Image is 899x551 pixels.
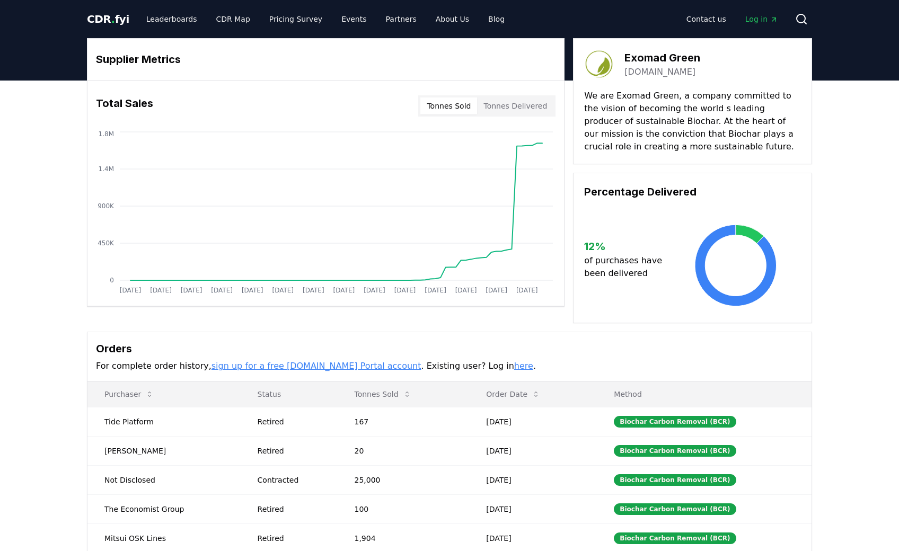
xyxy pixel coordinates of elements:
td: 100 [337,494,469,523]
tspan: [DATE] [181,287,202,294]
h3: 12 % [584,238,671,254]
td: [DATE] [469,465,597,494]
tspan: [DATE] [455,287,477,294]
div: Contracted [258,475,329,485]
td: [DATE] [469,494,597,523]
div: Biochar Carbon Removal (BCR) [614,532,736,544]
tspan: 0 [110,277,114,284]
tspan: 1.8M [99,130,114,138]
tspan: 450K [98,239,114,247]
div: Retired [258,533,329,544]
tspan: [DATE] [120,287,142,294]
button: Order Date [478,384,549,405]
p: Status [249,389,329,399]
a: CDR Map [208,10,259,29]
a: [DOMAIN_NAME] [624,66,695,78]
span: Log in [745,14,778,24]
h3: Percentage Delivered [584,184,801,200]
h3: Orders [96,341,803,357]
button: Tonnes Sold [346,384,419,405]
div: Biochar Carbon Removal (BCR) [614,474,736,486]
div: Retired [258,446,329,456]
p: We are Exomad Green, a company committed to the vision of becoming the world s leading producer o... [584,90,801,153]
span: CDR fyi [87,13,129,25]
tspan: [DATE] [242,287,263,294]
td: [DATE] [469,407,597,436]
span: . [111,13,115,25]
img: Exomad Green-logo [584,49,614,79]
tspan: [DATE] [150,287,172,294]
a: sign up for a free [DOMAIN_NAME] Portal account [211,361,421,371]
h3: Exomad Green [624,50,700,66]
div: Biochar Carbon Removal (BCR) [614,445,736,457]
a: Events [333,10,375,29]
td: Tide Platform [87,407,241,436]
button: Tonnes Sold [420,97,477,114]
tspan: [DATE] [272,287,294,294]
tspan: [DATE] [333,287,355,294]
tspan: 900K [98,202,114,210]
nav: Main [678,10,787,29]
p: For complete order history, . Existing user? Log in . [96,360,803,372]
td: [DATE] [469,436,597,465]
tspan: [DATE] [516,287,538,294]
td: The Economist Group [87,494,241,523]
td: 25,000 [337,465,469,494]
tspan: [DATE] [486,287,507,294]
button: Purchaser [96,384,162,405]
td: 20 [337,436,469,465]
a: here [514,361,533,371]
a: About Us [427,10,478,29]
a: CDR.fyi [87,12,129,26]
td: 167 [337,407,469,436]
a: Partners [377,10,425,29]
p: of purchases have been delivered [584,254,671,280]
a: Log in [737,10,787,29]
div: Retired [258,504,329,514]
button: Tonnes Delivered [477,97,553,114]
a: Contact us [678,10,735,29]
tspan: [DATE] [211,287,233,294]
a: Leaderboards [138,10,206,29]
td: [PERSON_NAME] [87,436,241,465]
a: Blog [480,10,513,29]
p: Method [605,389,803,399]
div: Biochar Carbon Removal (BCR) [614,503,736,515]
nav: Main [138,10,513,29]
tspan: [DATE] [303,287,324,294]
h3: Total Sales [96,95,153,117]
tspan: [DATE] [425,287,446,294]
h3: Supplier Metrics [96,51,556,67]
a: Pricing Survey [261,10,331,29]
tspan: 1.4M [99,165,114,173]
td: Not Disclosed [87,465,241,494]
tspan: [DATE] [364,287,385,294]
tspan: [DATE] [394,287,416,294]
div: Retired [258,416,329,427]
div: Biochar Carbon Removal (BCR) [614,416,736,428]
